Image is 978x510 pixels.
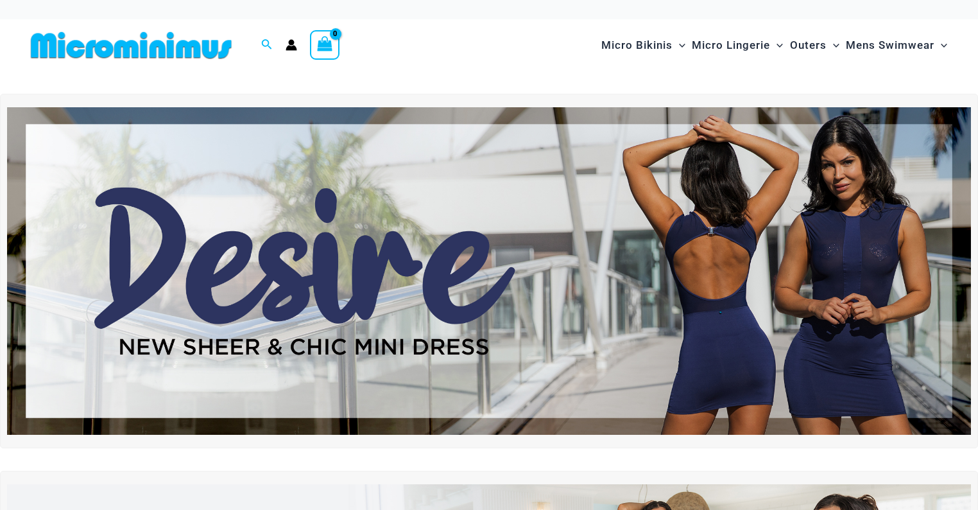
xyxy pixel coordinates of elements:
a: View Shopping Cart, empty [310,30,339,60]
span: Menu Toggle [827,29,839,62]
span: Menu Toggle [673,29,685,62]
a: Mens SwimwearMenu ToggleMenu Toggle [843,26,950,65]
a: Search icon link [261,37,273,53]
span: Mens Swimwear [846,29,934,62]
a: Micro BikinisMenu ToggleMenu Toggle [598,26,689,65]
a: Account icon link [286,39,297,51]
span: Menu Toggle [770,29,783,62]
span: Menu Toggle [934,29,947,62]
span: Micro Lingerie [692,29,770,62]
nav: Site Navigation [596,24,952,67]
span: Micro Bikinis [601,29,673,62]
a: OutersMenu ToggleMenu Toggle [787,26,843,65]
a: Micro LingerieMenu ToggleMenu Toggle [689,26,786,65]
span: Outers [790,29,827,62]
img: Desire me Navy Dress [7,107,971,435]
img: MM SHOP LOGO FLAT [26,31,237,60]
